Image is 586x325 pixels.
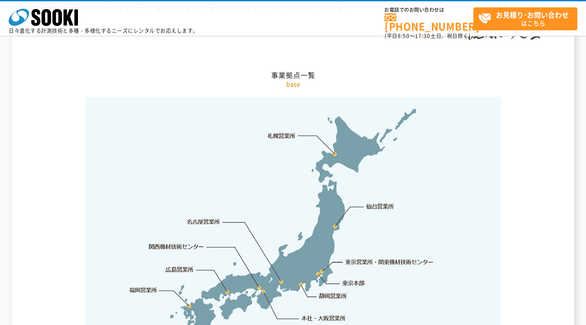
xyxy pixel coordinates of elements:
[319,292,347,300] a: 静岡営業所
[415,32,431,40] span: 17:30
[40,80,547,89] p: base
[473,7,577,30] a: お見積り･お問い合わせはこちら
[149,242,204,251] a: 関西機材技術センター
[346,257,434,266] a: 東京営業所・関東機材技術センター
[268,131,296,140] a: 札幌営業所
[385,7,473,13] span: お電話でのお問い合わせは
[301,314,346,322] a: 本社・大阪営業所
[385,32,470,40] span: (平日 ～ 土日、祝日除く)
[496,10,569,20] strong: お見積り･お問い合わせ
[366,202,394,211] a: 仙台営業所
[166,265,194,274] a: 広島営業所
[187,218,220,226] a: 名古屋営業所
[343,279,365,288] a: 東京本部
[398,32,410,40] span: 8:50
[9,28,198,33] p: 日々進化する計測技術と多種・多様化するニーズにレンタルでお応えします。
[478,8,577,29] span: はこちら
[385,13,473,31] a: [PHONE_NUMBER]
[129,286,157,294] a: 福岡営業所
